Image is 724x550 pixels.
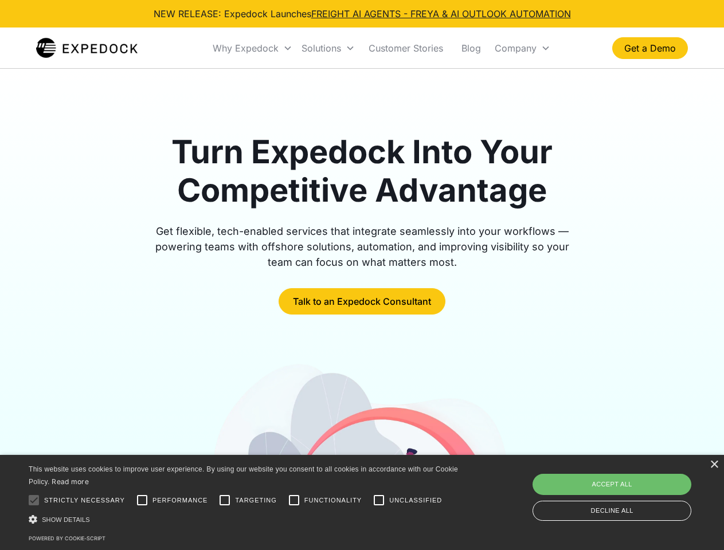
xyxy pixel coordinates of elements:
[142,223,582,270] div: Get flexible, tech-enabled services that integrate seamlessly into your workflows — powering team...
[612,37,688,59] a: Get a Demo
[44,496,125,505] span: Strictly necessary
[154,7,571,21] div: NEW RELEASE: Expedock Launches
[490,29,555,68] div: Company
[152,496,208,505] span: Performance
[29,465,458,486] span: This website uses cookies to improve user experience. By using our website you consent to all coo...
[208,29,297,68] div: Why Expedock
[495,42,537,54] div: Company
[52,477,89,486] a: Read more
[42,516,90,523] span: Show details
[36,37,138,60] a: home
[29,513,462,525] div: Show details
[452,29,490,68] a: Blog
[142,133,582,210] h1: Turn Expedock Into Your Competitive Advantage
[533,426,724,550] iframe: Chat Widget
[304,496,362,505] span: Functionality
[235,496,276,505] span: Targeting
[297,29,359,68] div: Solutions
[29,535,105,541] a: Powered by cookie-script
[213,42,279,54] div: Why Expedock
[359,29,452,68] a: Customer Stories
[302,42,341,54] div: Solutions
[389,496,442,505] span: Unclassified
[311,8,571,19] a: FREIGHT AI AGENTS - FREYA & AI OUTLOOK AUTOMATION
[279,288,445,315] a: Talk to an Expedock Consultant
[36,37,138,60] img: Expedock Logo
